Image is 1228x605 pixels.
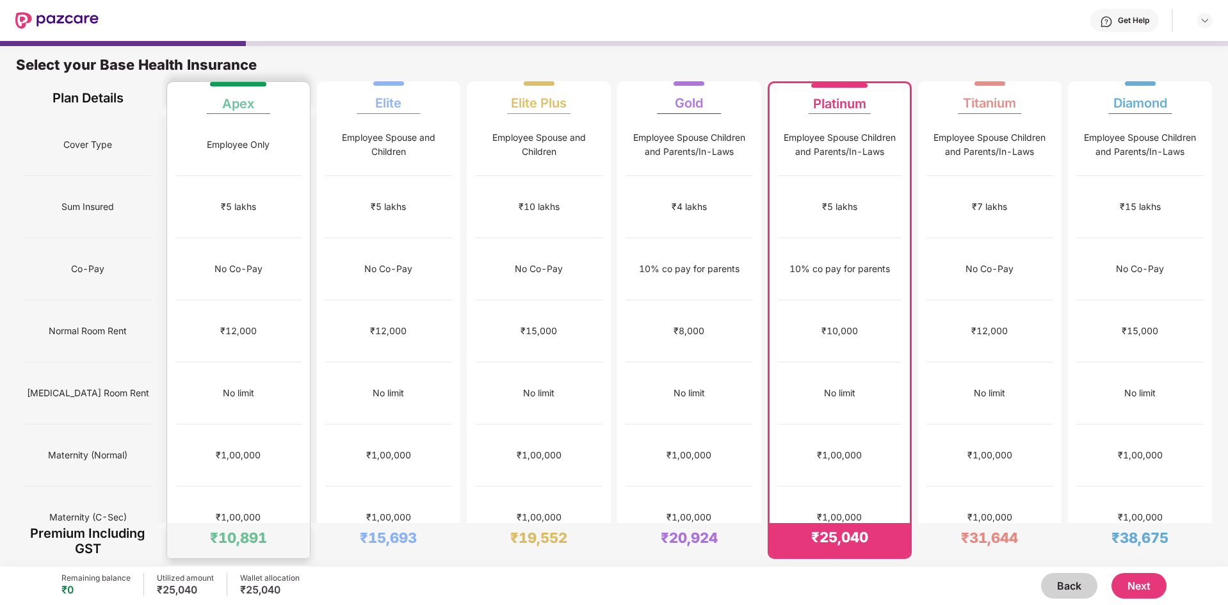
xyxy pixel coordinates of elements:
div: Diamond [1113,85,1167,111]
div: Elite Plus [511,85,567,111]
div: Platinum [813,86,866,111]
div: Apex [222,86,254,111]
div: ₹1,00,000 [216,510,261,524]
div: No Co-Pay [965,262,1014,276]
div: Premium Including GST [24,523,152,559]
div: No limit [824,386,855,400]
div: ₹1,00,000 [667,510,711,524]
div: ₹1,00,000 [817,448,862,462]
div: ₹25,040 [811,528,868,546]
div: ₹1,00,000 [366,510,411,524]
div: ₹12,000 [971,324,1008,338]
span: Sum Insured [61,195,114,219]
div: ₹12,000 [370,324,407,338]
div: ₹12,000 [220,324,257,338]
div: No limit [523,386,554,400]
div: Employee Spouse Children and Parents/In-Laws [626,131,753,159]
span: Normal Room Rent [49,319,127,343]
div: ₹5 lakhs [221,200,256,214]
div: Gold [675,85,703,111]
div: Select your Base Health Insurance [16,56,1212,81]
div: ₹0 [61,583,131,596]
div: No Co-Pay [1116,262,1164,276]
div: ₹19,552 [510,529,567,547]
div: Employee Spouse Children and Parents/In-Laws [1076,131,1204,159]
div: ₹15,693 [360,529,417,547]
div: ₹15,000 [521,324,557,338]
div: ₹25,040 [157,583,214,596]
div: Remaining balance [61,573,131,583]
div: Utilized amount [157,573,214,583]
div: ₹1,00,000 [817,510,862,524]
div: ₹25,040 [240,583,300,596]
div: Employee Only [207,138,270,152]
div: ₹4 lakhs [672,200,707,214]
div: ₹1,00,000 [216,448,261,462]
div: No limit [674,386,705,400]
div: ₹10,891 [210,529,267,547]
span: [MEDICAL_DATA] Room Rent [27,381,149,405]
div: No limit [223,386,254,400]
div: No Co-Pay [214,262,263,276]
div: ₹1,00,000 [967,510,1012,524]
img: New Pazcare Logo [15,12,99,29]
div: No Co-Pay [364,262,412,276]
button: Back [1041,573,1097,599]
div: ₹5 lakhs [822,200,857,214]
div: ₹10 lakhs [519,200,560,214]
div: 10% co pay for parents [639,262,739,276]
div: Employee Spouse Children and Parents/In-Laws [778,131,901,159]
div: ₹15 lakhs [1120,200,1161,214]
div: No Co-Pay [515,262,563,276]
div: ₹1,00,000 [967,448,1012,462]
div: No limit [373,386,404,400]
div: Employee Spouse and Children [475,131,602,159]
div: No limit [1124,386,1156,400]
div: ₹31,644 [961,529,1018,547]
div: Plan Details [24,81,152,114]
div: No limit [974,386,1005,400]
span: Cover Type [63,133,112,157]
div: Employee Spouse and Children [325,131,453,159]
div: Titanium [963,85,1016,111]
div: ₹1,00,000 [667,448,711,462]
div: Elite [375,85,401,111]
div: ₹1,00,000 [1118,448,1163,462]
div: ₹10,000 [821,324,858,338]
div: ₹1,00,000 [517,510,561,524]
div: ₹1,00,000 [1118,510,1163,524]
div: Wallet allocation [240,573,300,583]
div: ₹1,00,000 [517,448,561,462]
div: ₹38,675 [1111,529,1168,547]
div: Get Help [1118,15,1149,26]
div: ₹15,000 [1122,324,1158,338]
div: Employee Spouse Children and Parents/In-Laws [926,131,1054,159]
span: Maternity (C-Sec) [49,505,127,529]
button: Next [1111,573,1167,599]
span: Co-Pay [71,257,104,281]
div: ₹8,000 [674,324,704,338]
div: ₹20,924 [661,529,718,547]
img: svg+xml;base64,PHN2ZyBpZD0iRHJvcGRvd24tMzJ4MzIiIHhtbG5zPSJodHRwOi8vd3d3LnczLm9yZy8yMDAwL3N2ZyIgd2... [1200,15,1210,26]
div: ₹7 lakhs [972,200,1007,214]
div: 10% co pay for parents [789,262,890,276]
div: ₹1,00,000 [366,448,411,462]
span: Maternity (Normal) [48,443,127,467]
div: ₹5 lakhs [371,200,406,214]
img: svg+xml;base64,PHN2ZyBpZD0iSGVscC0zMngzMiIgeG1sbnM9Imh0dHA6Ly93d3cudzMub3JnLzIwMDAvc3ZnIiB3aWR0aD... [1100,15,1113,28]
